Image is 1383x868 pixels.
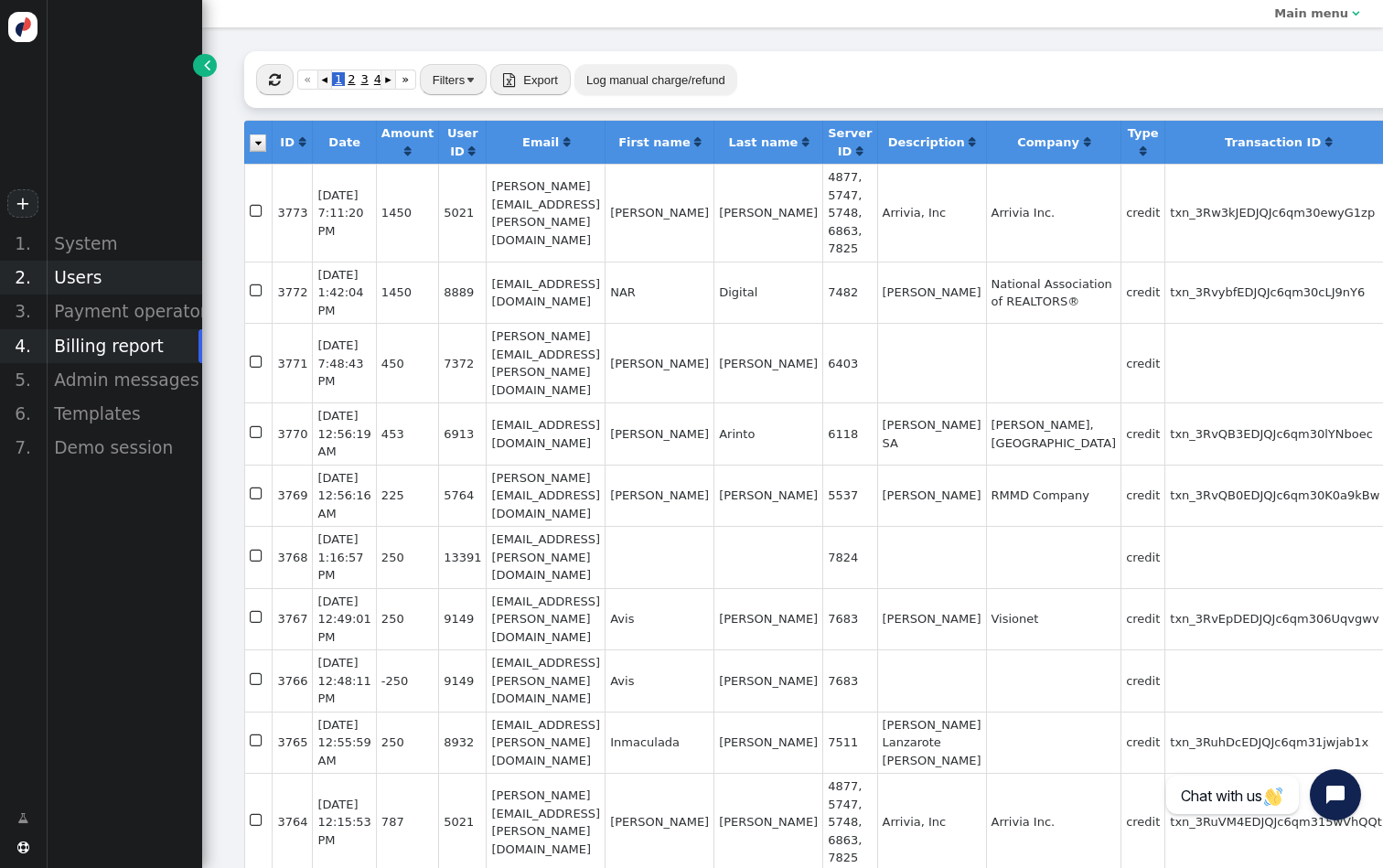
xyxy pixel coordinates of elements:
[856,145,863,157] span: Click to sort
[376,712,438,774] td: 250
[969,136,975,148] span: Click to sort
[986,465,1121,527] td: RMMD Company
[272,712,312,774] td: 3765
[877,465,986,527] td: [PERSON_NAME]
[694,136,701,148] span: Click to sort
[888,135,965,149] b: Description
[486,588,605,650] td: [EMAIL_ADDRESS][PERSON_NAME][DOMAIN_NAME]
[381,126,434,140] b: Amount
[522,135,559,149] b: Email
[317,718,370,767] span: [DATE] 12:55:59 AM
[317,532,363,582] span: [DATE] 1:16:57 PM
[1084,135,1090,149] a: 
[1120,262,1164,324] td: credit
[822,712,876,774] td: 7511
[986,402,1121,465] td: [PERSON_NAME], [GEOGRAPHIC_DATA]
[1274,6,1348,20] b: Main menu
[272,465,312,527] td: 3769
[605,588,713,650] td: Avis
[486,164,605,262] td: [PERSON_NAME][EMAIL_ADDRESS][PERSON_NAME][DOMAIN_NAME]
[1140,145,1146,158] a: 
[1325,135,1332,149] a: 
[1225,135,1321,149] b: Transaction ID
[486,465,605,527] td: [PERSON_NAME][EMAIL_ADDRESS][DOMAIN_NAME]
[713,164,822,262] td: [PERSON_NAME]
[317,338,363,388] span: [DATE] 7:48:43 PM
[317,268,363,317] span: [DATE] 1:42:04 PM
[802,136,809,148] span: Click to sort
[317,471,370,520] span: [DATE] 12:56:16 AM
[605,262,713,324] td: NAR
[563,136,570,148] span: Click to sort
[447,126,478,158] b: User ID
[8,12,38,42] img: logo-icon.svg
[46,295,202,328] div: Payment operators
[376,164,438,262] td: 1450
[328,135,360,149] b: Date
[618,135,691,149] b: First name
[438,164,486,262] td: 5021
[877,712,986,774] td: [PERSON_NAME] Lanzarote [PERSON_NAME]
[605,164,713,262] td: [PERSON_NAME]
[204,56,210,74] span: 
[713,649,822,712] td: [PERSON_NAME]
[438,323,486,402] td: 7372
[713,465,822,527] td: [PERSON_NAME]
[438,526,486,588] td: 13391
[376,402,438,465] td: 453
[1120,323,1164,402] td: credit
[1120,588,1164,650] td: credit
[272,402,312,465] td: 3770
[1120,712,1164,774] td: credit
[250,134,266,152] img: icon_dropdown_trigger.png
[713,712,822,774] td: [PERSON_NAME]
[376,588,438,650] td: 250
[376,465,438,527] td: 225
[1325,136,1332,148] span: Click to sort
[46,261,202,295] div: Users
[272,526,312,588] td: 3768
[193,54,216,77] a: 
[395,70,416,90] a: »
[250,422,265,445] span: 
[250,483,265,506] span: 
[1120,402,1164,465] td: credit
[438,465,486,527] td: 5764
[438,262,486,324] td: 8889
[822,323,876,402] td: 6403
[17,841,29,853] span: 
[297,70,318,90] a: «
[250,545,265,568] span: 
[986,164,1121,262] td: Arrivia Inc.
[272,649,312,712] td: 3766
[605,323,713,402] td: [PERSON_NAME]
[371,72,384,86] span: 4
[1352,7,1359,19] span: 
[828,126,872,158] b: Server ID
[856,145,863,158] a: 
[280,135,295,149] b: ID
[256,64,294,95] button: 
[272,323,312,402] td: 3771
[317,595,370,644] span: [DATE] 12:49:01 PM
[486,526,605,588] td: [EMAIL_ADDRESS][PERSON_NAME][DOMAIN_NAME]
[46,329,202,363] div: Billing report
[46,227,202,261] div: System
[986,262,1121,324] td: National Association of REALTORS®
[299,136,306,148] span: Click to sort
[272,262,312,324] td: 3772
[822,164,876,262] td: 4877, 5747, 5748, 6863, 7825
[345,72,358,86] span: 2
[1017,135,1079,149] b: Company
[490,64,571,95] button:  Export
[486,323,605,402] td: [PERSON_NAME][EMAIL_ADDRESS][PERSON_NAME][DOMAIN_NAME]
[1084,136,1090,148] span: Click to sort
[1120,649,1164,712] td: credit
[438,588,486,650] td: 9149
[250,280,265,303] span: 
[299,135,306,149] a: 
[46,431,202,465] div: Demo session
[605,465,713,527] td: [PERSON_NAME]
[694,135,701,149] a: 
[563,135,570,149] a: 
